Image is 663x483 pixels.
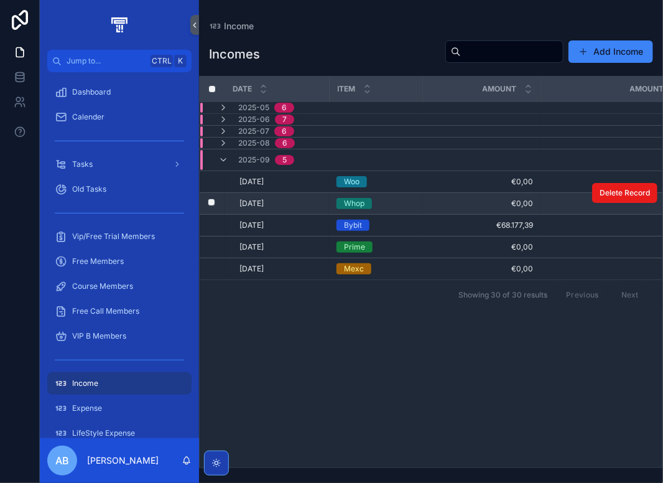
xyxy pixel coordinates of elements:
[72,184,106,194] span: Old Tasks
[67,56,146,66] span: Jump to...
[568,40,653,63] button: Add Income
[344,241,365,253] div: Prime
[239,220,322,230] a: [DATE]
[151,55,173,67] span: Ctrl
[282,115,287,124] div: 7
[238,103,269,113] span: 2025-05
[47,422,192,444] a: LifeStyle Expense
[109,15,129,35] img: App logo
[336,176,415,187] a: Woo
[238,115,270,124] span: 2025-06
[238,155,270,165] span: 2025-09
[47,397,192,420] a: Expense
[430,220,533,230] a: €68.177,39
[72,87,111,97] span: Dashboard
[47,325,192,347] a: VIP B Members
[239,177,322,187] a: [DATE]
[72,232,155,241] span: Vip/Free Trial Members
[239,242,322,252] a: [DATE]
[344,176,359,187] div: Woo
[238,126,269,136] span: 2025-07
[72,159,93,169] span: Tasks
[47,300,192,322] a: Free Call Members
[47,153,192,176] a: Tasks
[175,56,185,66] span: K
[47,275,192,298] a: Course Members
[233,84,252,94] span: Date
[72,112,104,122] span: Calender
[47,81,192,103] a: Dashboard
[72,428,135,438] span: LifeStyle Expense
[338,84,356,94] span: Item
[72,403,102,413] span: Expense
[239,177,264,187] span: [DATE]
[209,20,254,32] a: Income
[592,183,657,203] button: Delete Record
[209,45,260,63] h1: Incomes
[430,177,533,187] a: €0,00
[336,263,415,274] a: Mexc
[47,106,192,128] a: Calender
[239,199,264,209] span: [DATE]
[87,454,159,467] p: [PERSON_NAME]
[239,242,264,252] span: [DATE]
[600,188,650,198] span: Delete Record
[336,241,415,253] a: Prime
[40,72,199,438] div: scrollable content
[344,220,362,231] div: Bybit
[483,84,517,94] span: Amount
[430,242,533,252] a: €0,00
[239,264,322,274] a: [DATE]
[344,198,364,209] div: Whop
[239,199,322,209] a: [DATE]
[430,264,533,274] a: €0,00
[238,138,270,148] span: 2025-08
[282,138,287,148] div: 6
[336,198,415,209] a: Whop
[344,263,364,274] div: Mexc
[336,220,415,231] a: Bybit
[47,178,192,200] a: Old Tasks
[47,372,192,395] a: Income
[239,220,264,230] span: [DATE]
[47,250,192,273] a: Free Members
[224,20,254,32] span: Income
[430,199,533,209] a: €0,00
[47,225,192,248] a: Vip/Free Trial Members
[72,331,126,341] span: VIP B Members
[239,264,264,274] span: [DATE]
[282,103,287,113] div: 6
[458,290,547,300] span: Showing 30 of 30 results
[55,453,69,468] span: AB
[72,306,139,316] span: Free Call Members
[282,155,287,165] div: 5
[72,378,98,388] span: Income
[72,281,133,291] span: Course Members
[47,50,192,72] button: Jump to...CtrlK
[282,126,287,136] div: 6
[72,256,124,266] span: Free Members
